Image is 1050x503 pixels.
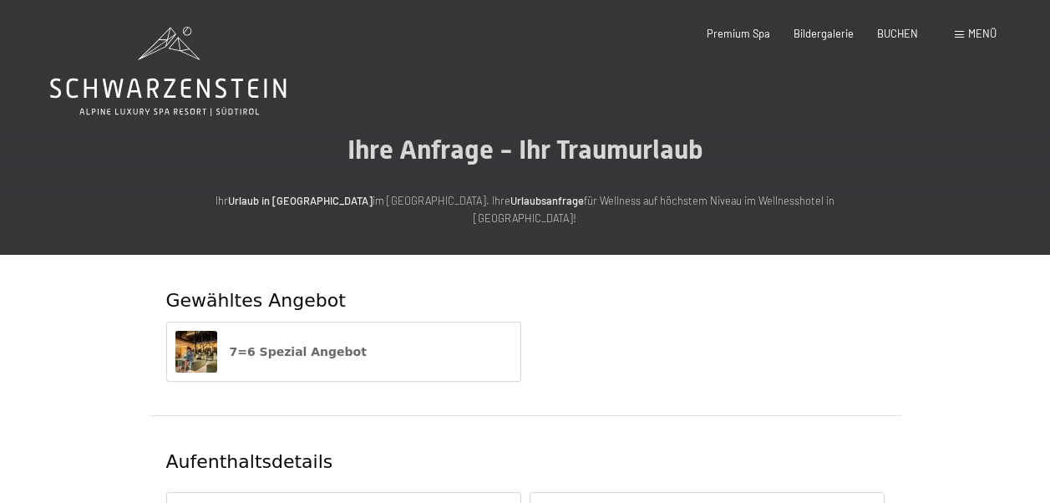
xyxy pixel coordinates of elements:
[794,27,854,40] a: Bildergalerie
[175,331,217,373] img: 7=6 Spezial Angebot
[166,450,763,475] div: Aufenthaltsdetails
[228,194,373,207] strong: Urlaub in [GEOGRAPHIC_DATA]
[191,192,860,226] p: Ihr im [GEOGRAPHIC_DATA]. Ihre für Wellness auf höchstem Niveau im Wellnesshotel in [GEOGRAPHIC_D...
[230,345,367,358] span: 7=6 Spezial Angebot
[707,27,770,40] a: Premium Spa
[877,27,918,40] a: BUCHEN
[347,134,703,165] span: Ihre Anfrage - Ihr Traumurlaub
[166,288,885,314] div: Gewähltes Angebot
[968,27,997,40] span: Menü
[510,194,584,207] strong: Urlaubsanfrage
